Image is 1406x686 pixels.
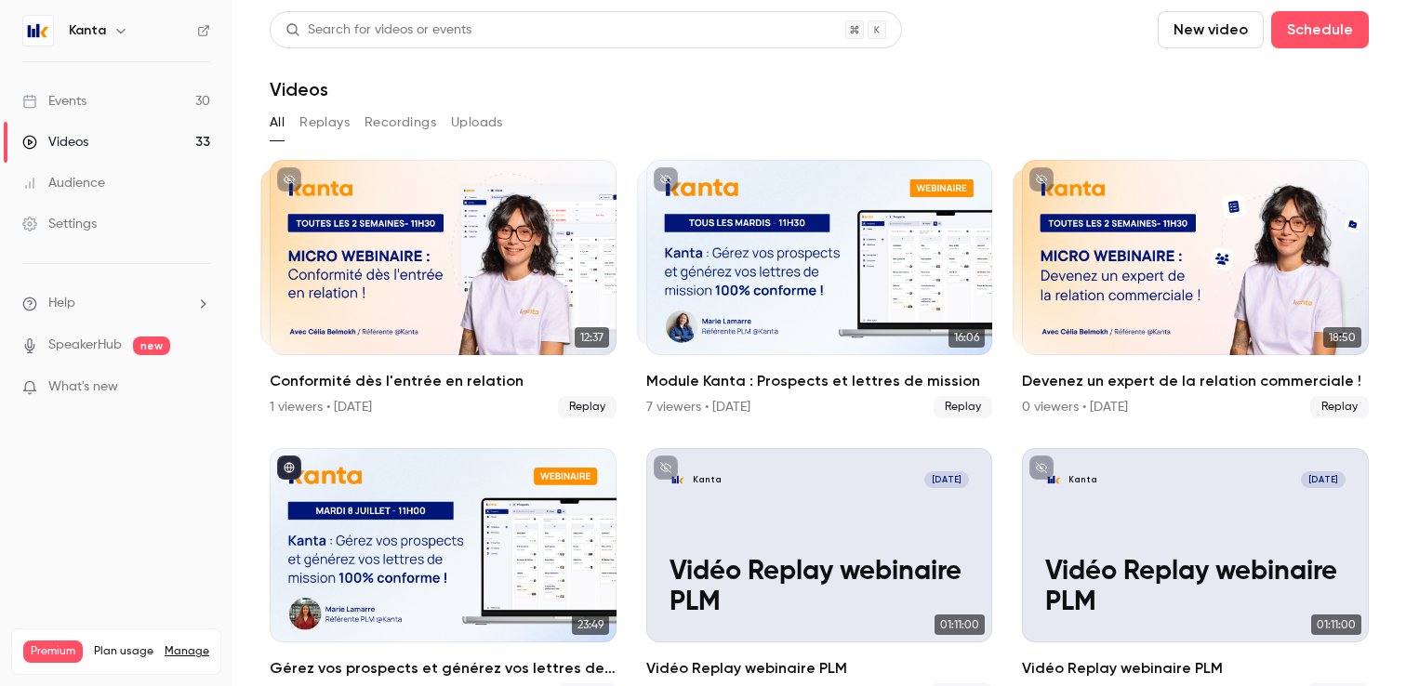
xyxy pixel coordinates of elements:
[270,160,617,418] li: Conformité dès l'entrée en relation
[270,78,328,100] h1: Videos
[94,644,153,659] span: Plan usage
[285,20,471,40] div: Search for videos or events
[1045,557,1345,620] p: Vidéo Replay webinaire PLM
[1022,370,1369,392] h2: Devenez un expert de la relation commerciale !
[1022,160,1369,418] li: Devenez un expert de la relation commerciale !
[646,160,993,418] a: 16:0616:06Module Kanta : Prospects et lettres de mission7 viewers • [DATE]Replay
[69,21,106,40] h6: Kanta
[270,657,617,679] h2: Gérez vos prospects et générez vos lettres de mission
[270,160,617,418] a: 12:3712:37Conformité dès l'entrée en relation1 viewers • [DATE]Replay
[270,108,285,138] button: All
[670,471,687,489] img: Vidéo Replay webinaire PLM
[165,644,209,659] a: Manage
[22,133,88,152] div: Videos
[299,108,350,138] button: Replays
[670,557,969,620] p: Vidéo Replay webinaire PLM
[22,294,210,313] li: help-dropdown-opener
[270,11,1369,675] section: Videos
[277,167,301,191] button: unpublished
[1029,455,1054,480] button: unpublished
[270,370,617,392] h2: Conformité dès l'entrée en relation
[1271,11,1369,48] button: Schedule
[1022,398,1128,416] div: 0 viewers • [DATE]
[1310,396,1369,418] span: Replay
[948,327,985,348] span: 16:06
[1301,471,1346,489] span: [DATE]
[133,336,170,355] span: new
[48,294,75,313] span: Help
[23,16,53,46] img: Kanta
[646,370,993,392] h2: Module Kanta : Prospects et lettres de mission
[188,379,210,396] iframe: Noticeable Trigger
[451,108,503,138] button: Uploads
[22,215,97,233] div: Settings
[1022,657,1369,679] h2: Vidéo Replay webinaire PLM
[277,455,301,480] button: published
[22,174,105,192] div: Audience
[1068,474,1097,486] p: Kanta
[654,167,678,191] button: unpublished
[934,396,992,418] span: Replay
[558,396,617,418] span: Replay
[575,327,609,348] span: 12:37
[1045,471,1063,489] img: Vidéo Replay webinaire PLM
[935,614,985,635] span: 01:11:00
[646,398,750,416] div: 7 viewers • [DATE]
[693,474,722,486] p: Kanta
[1022,160,1369,418] a: 18:5018:50Devenez un expert de la relation commerciale !0 viewers • [DATE]Replay
[48,336,122,355] a: SpeakerHub
[646,160,993,418] li: Module Kanta : Prospects et lettres de mission
[23,640,83,663] span: Premium
[924,471,969,489] span: [DATE]
[365,108,436,138] button: Recordings
[22,92,86,111] div: Events
[1158,11,1264,48] button: New video
[572,614,609,635] span: 23:49
[1323,327,1361,348] span: 18:50
[646,657,993,679] h2: Vidéo Replay webinaire PLM
[654,455,678,480] button: unpublished
[1029,167,1054,191] button: unpublished
[270,398,372,416] div: 1 viewers • [DATE]
[48,377,118,397] span: What's new
[1311,614,1361,635] span: 01:11:00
